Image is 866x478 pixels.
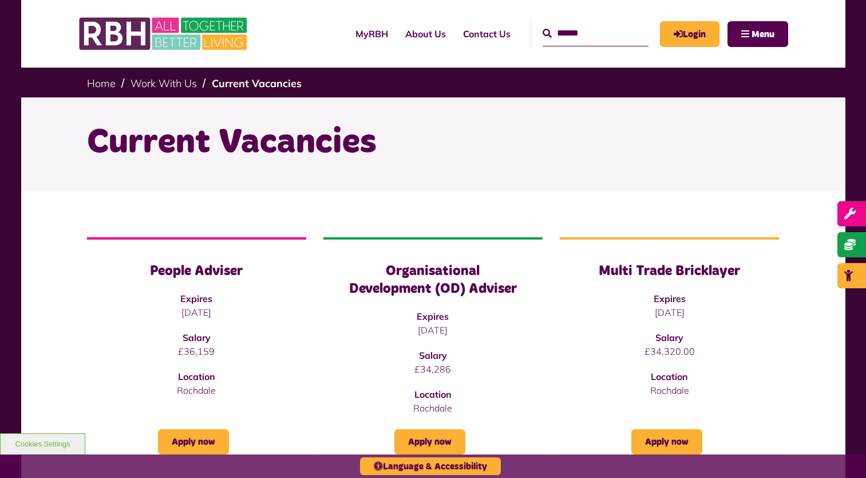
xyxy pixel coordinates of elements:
a: Contact Us [454,18,519,49]
a: Home [87,77,116,90]
p: [DATE] [346,323,520,337]
a: MyRBH [660,21,719,47]
p: Rochdale [583,383,756,397]
strong: Salary [183,332,211,343]
a: Work With Us [131,77,197,90]
p: £34,286 [346,362,520,376]
strong: Expires [417,311,449,322]
strong: Salary [419,350,447,361]
img: RBH [78,11,250,56]
a: Apply now [631,429,702,455]
a: Apply now [394,429,465,455]
a: Current Vacancies [212,77,302,90]
strong: Location [414,389,452,400]
strong: Location [178,371,215,382]
h3: Organisational Development (OD) Adviser [346,262,520,298]
p: Rochdale [346,401,520,415]
strong: Salary [655,332,683,343]
p: Rochdale [110,383,283,397]
a: About Us [397,18,454,49]
span: Menu [752,30,774,39]
button: Navigation [727,21,788,47]
h1: Current Vacancies [87,120,780,165]
strong: Expires [654,293,686,304]
p: [DATE] [110,305,283,319]
a: Apply now [158,429,229,455]
h3: People Adviser [110,262,283,280]
p: £34,320.00 [583,344,756,358]
h3: Multi Trade Bricklayer [583,262,756,280]
p: [DATE] [583,305,756,319]
button: Language & Accessibility [360,457,501,475]
a: MyRBH [347,18,397,49]
iframe: Netcall Web Assistant for live chat [814,426,866,478]
strong: Expires [180,293,212,304]
p: £36,159 [110,344,283,358]
strong: Location [651,371,688,382]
